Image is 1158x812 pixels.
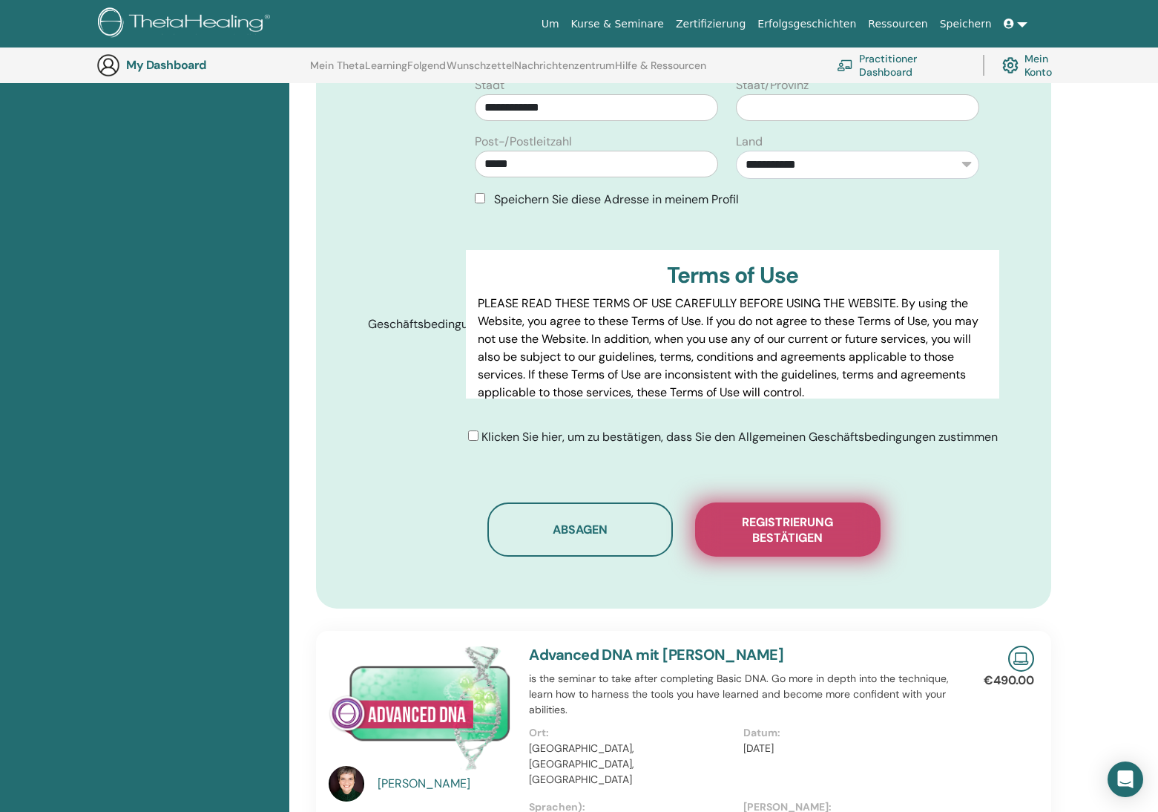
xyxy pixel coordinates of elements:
a: Mein ThetaLearning [310,59,407,83]
p: Datum: [743,725,948,741]
img: Live Online Seminar [1008,646,1034,672]
label: Geschäftsbedingungen [357,310,466,338]
p: is the seminar to take after completing Basic DNA. Go more in depth into the technique, learn how... [529,671,957,718]
span: Absagen [553,522,608,537]
img: chalkboard-teacher.svg [837,59,853,72]
a: Erfolgsgeschichten [751,10,862,38]
img: Advanced DNA [329,646,511,770]
span: Klicken Sie hier, um zu bestätigen, dass Sie den Allgemeinen Geschäftsbedingungen zustimmen [481,429,998,445]
h3: My Dashboard [126,58,274,72]
img: cog.svg [1002,53,1019,77]
img: generic-user-icon.jpg [96,53,120,77]
label: Staat/Provinz [736,76,809,94]
a: Practitioner Dashboard [837,49,965,82]
button: Absagen [487,502,673,557]
button: Registrierung bestätigen [695,502,881,557]
span: Speichern Sie diese Adresse in meinem Profil [494,191,739,207]
a: Hilfe & Ressourcen [615,59,706,83]
img: logo.png [98,7,275,41]
a: Speichern [934,10,998,38]
p: €490.00 [984,672,1034,690]
span: Registrierung bestätigen [714,514,862,546]
label: Stadt [475,76,504,94]
a: Mein Konto [1002,49,1074,82]
p: [GEOGRAPHIC_DATA], [GEOGRAPHIC_DATA], [GEOGRAPHIC_DATA] [529,741,734,788]
a: Advanced DNA mit [PERSON_NAME] [529,645,783,664]
label: Land [736,133,763,151]
img: default.jpg [329,766,364,802]
p: [DATE] [743,741,948,756]
a: [PERSON_NAME] [378,775,515,793]
a: Wunschzettel [447,59,514,83]
p: PLEASE READ THESE TERMS OF USE CAREFULLY BEFORE USING THE WEBSITE. By using the Website, you agre... [478,295,987,402]
h3: Terms of Use [478,262,987,289]
a: Nachrichtenzentrum [514,59,615,83]
a: Zertifizierung [670,10,751,38]
a: Ressourcen [862,10,933,38]
a: Kurse & Seminare [565,10,670,38]
p: Ort: [529,725,734,741]
div: Open Intercom Messenger [1108,762,1143,797]
label: Post-/Postleitzahl [475,133,572,151]
a: Folgend [407,59,446,83]
a: Um [536,10,565,38]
